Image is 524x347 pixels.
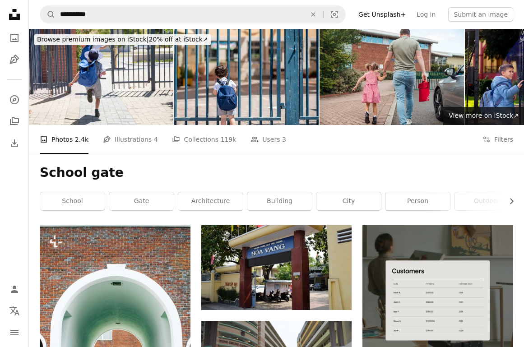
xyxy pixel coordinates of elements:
[174,29,319,125] img: Child with bag back to school. Faceless cute little boy back to school with blue schoolbag
[454,192,519,210] a: outdoor
[320,29,464,125] img: Back To School
[201,225,352,310] img: a building with a sign that says hoa vang
[40,5,346,23] form: Find visuals sitewide
[29,29,216,51] a: Browse premium images on iStock|20% off at iStock↗
[5,134,23,152] a: Download History
[5,29,23,47] a: Photos
[5,280,23,298] a: Log in / Sign up
[411,7,441,22] a: Log in
[40,165,513,181] h1: School gate
[5,51,23,69] a: Illustrations
[5,112,23,130] a: Collections
[172,125,236,154] a: Collections 119k
[220,134,236,144] span: 119k
[5,91,23,109] a: Explore
[40,6,56,23] button: Search Unsplash
[247,192,312,210] a: building
[449,112,519,119] span: View more on iStock ↗
[448,7,513,22] button: Submit an image
[201,264,352,272] a: a building with a sign that says hoa vang
[5,5,23,25] a: Home — Unsplash
[303,6,323,23] button: Clear
[37,36,148,43] span: Browse premium images on iStock |
[154,134,158,144] span: 4
[282,134,286,144] span: 3
[482,125,513,154] button: Filters
[5,302,23,320] button: Language
[324,6,345,23] button: Visual search
[29,29,173,125] img: School Days
[5,324,23,342] button: Menu
[40,192,105,210] a: school
[250,125,286,154] a: Users 3
[37,36,208,43] span: 20% off at iStock ↗
[503,192,513,210] button: scroll list to the right
[443,107,524,125] a: View more on iStock↗
[178,192,243,210] a: architecture
[385,192,450,210] a: person
[109,192,174,210] a: gate
[353,7,411,22] a: Get Unsplash+
[40,334,190,342] a: a red brick building with a white arch
[103,125,158,154] a: Illustrations 4
[316,192,381,210] a: city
